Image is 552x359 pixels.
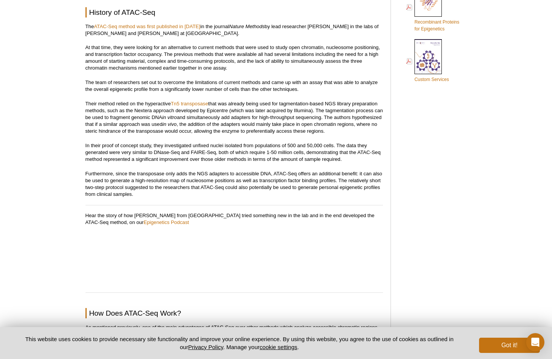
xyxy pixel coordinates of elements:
[229,24,265,29] em: Nature Methods
[144,219,189,225] a: Epigenetics Podcast
[12,335,467,351] p: This website uses cookies to provide necessary site functionality and improve your online experie...
[414,19,459,32] span: Recombinant Proteins for Epigenetics
[85,7,383,17] h2: History of ATAC-Seq
[85,212,383,285] p: Hear the story of how [PERSON_NAME] from [GEOGRAPHIC_DATA] tried something new in the lab and in ...
[85,100,383,135] p: Their method relied on the hyperactive that was already being used for tagmentation-based NGS lib...
[414,39,442,74] img: Custom_Services_cover
[85,44,383,71] p: At that time, they were looking for an alternative to current methods that were used to study ope...
[259,344,297,350] button: cookie settings
[479,338,540,353] button: Got it!
[171,101,208,106] a: Tn5 transposase
[85,170,383,198] p: Furthermore, since the transposase only adds the NGS adapters to accessible DNA, ATAC-Seq offers ...
[85,79,383,93] p: The team of researchers set out to overcome the limitations of current methods and came up with a...
[188,344,223,350] a: Privacy Policy
[162,114,177,120] em: in vitro
[406,38,449,84] a: Custom Services
[85,142,383,163] p: In their proof of concept study, they investigated unfixed nuclei isolated from populations of 50...
[526,333,544,351] div: Open Intercom Messenger
[94,24,200,29] a: ATAC-Seq method was first published in [DATE]
[85,23,383,37] p: The in the journal by lead researcher [PERSON_NAME] in the labs of [PERSON_NAME] and [PERSON_NAME...
[414,77,449,82] span: Custom Services
[163,121,177,127] em: in vivo
[85,324,383,351] p: As mentioned previously, one of the main advantages of ATAC-Seq over other methods which analyze ...
[85,308,383,318] h2: How Does ATAC-Seq Work?
[85,226,383,283] iframe: ATAC-Seq, scATAC-Seq and Chromatin Dynamics in Single-Cells (Jason Buenrostro)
